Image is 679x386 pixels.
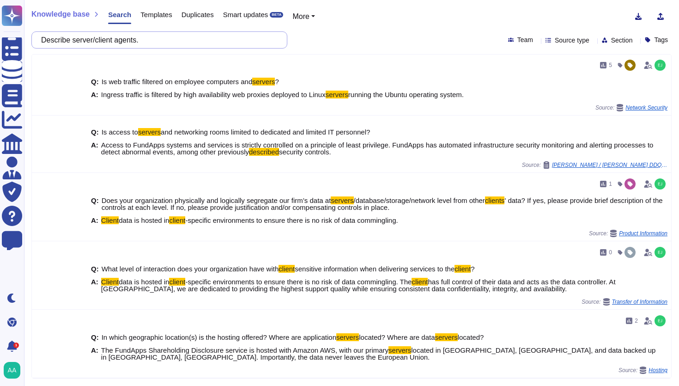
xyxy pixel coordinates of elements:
[138,128,161,136] mark: servers
[655,315,666,326] img: user
[359,333,435,341] span: located? Where are data
[611,37,633,43] span: Section
[182,11,214,18] span: Duplicates
[612,299,668,305] span: Transfer of Information
[435,333,458,341] mark: servers
[91,78,99,85] b: Q:
[91,217,98,224] b: A:
[295,265,455,273] span: sensitive information when delivering services to the
[595,104,667,111] span: Source:
[589,230,667,237] span: Source:
[169,216,185,224] mark: client
[326,91,348,98] mark: servers
[102,128,138,136] span: Is access to
[36,32,278,48] input: Search a question or template...
[292,12,309,20] span: More
[2,360,27,380] button: user
[119,278,169,286] span: data is hosted in
[582,298,667,306] span: Source:
[119,216,169,224] span: data is hosted in
[140,11,172,18] span: Templates
[102,78,253,86] span: Is web traffic filtered on employee computers and
[102,265,279,273] span: What level of interaction does your organization have with
[102,333,336,341] span: In which geographic location(s) is the hosting offered? Where are application
[655,178,666,190] img: user
[13,343,19,348] div: 1
[31,11,90,18] span: Knowledge base
[279,265,295,273] mark: client
[471,265,474,273] span: ?
[102,196,331,204] span: Does your organization physically and logically segregate our firm’s data at
[275,78,279,86] span: ?
[185,278,412,286] span: -specific environments to ensure there is no risk of data commingling. The
[91,141,98,155] b: A:
[654,37,668,43] span: Tags
[336,333,359,341] mark: servers
[101,346,388,354] span: The FundApps Shareholding Disclosure service is hosted with Amazon AWS, with our primary
[655,247,666,258] img: user
[91,334,99,341] b: Q:
[252,78,275,86] mark: servers
[485,196,505,204] mark: clients
[388,346,411,354] mark: servers
[517,37,533,43] span: Team
[91,129,99,135] b: Q:
[625,105,667,110] span: Network Security
[609,250,612,255] span: 0
[609,62,612,68] span: 5
[91,265,99,272] b: Q:
[161,128,370,136] span: and networking rooms limited to dedicated and limited IT personnel?
[348,91,464,98] span: running the Ubuntu operating system.
[91,347,98,361] b: A:
[102,196,663,211] span: ' data? If yes, please provide brief description of the controls at each level. If no, please pro...
[552,162,667,168] span: [PERSON_NAME] / [PERSON_NAME] DDQ 2025
[412,278,428,286] mark: client
[292,11,315,22] button: More
[270,12,283,18] div: BETA
[618,367,667,374] span: Source:
[331,196,353,204] mark: servers
[223,11,268,18] span: Smart updates
[649,368,667,373] span: Hosting
[635,318,638,324] span: 2
[619,231,667,236] span: Product Information
[91,278,98,292] b: A:
[279,148,331,156] span: security controls.
[91,91,98,98] b: A:
[354,196,485,204] span: /database/storage/network level from other
[249,148,279,156] mark: described
[609,181,612,187] span: 1
[458,333,484,341] span: located?
[555,37,589,43] span: Source type
[101,346,656,361] span: located in [GEOGRAPHIC_DATA], [GEOGRAPHIC_DATA], and data backed up in [GEOGRAPHIC_DATA], [GEOGRA...
[101,141,654,156] span: Access to FundApps systems and services is strictly controlled on a principle of least privilege....
[91,197,99,211] b: Q:
[169,278,185,286] mark: client
[455,265,471,273] mark: client
[4,362,20,379] img: user
[101,278,616,293] span: has full control of their data and acts as the data controller. At [GEOGRAPHIC_DATA], we are dedi...
[101,216,119,224] mark: Client
[101,278,119,286] mark: Client
[522,161,667,169] span: Source:
[185,216,398,224] span: -specific environments to ensure there is no risk of data commingling.
[108,11,131,18] span: Search
[655,60,666,71] img: user
[101,91,326,98] span: Ingress traffic is filtered by high availability web proxies deployed to Linux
